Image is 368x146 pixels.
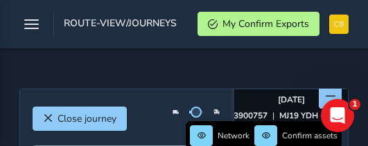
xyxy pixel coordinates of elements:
[321,99,354,132] iframe: Intercom live chat
[64,17,177,36] span: route-view/journeys
[58,112,116,125] span: Close journey
[349,99,360,110] span: 1
[282,130,338,141] span: Confirm assets
[278,94,305,105] strong: [DATE]
[198,12,319,36] button: My Confirm Exports
[279,110,318,121] strong: MJ19 YDH
[329,15,349,34] img: diamond-layout
[33,107,127,131] button: Close journey
[218,130,249,141] span: Network
[222,17,309,30] span: My Confirm Exports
